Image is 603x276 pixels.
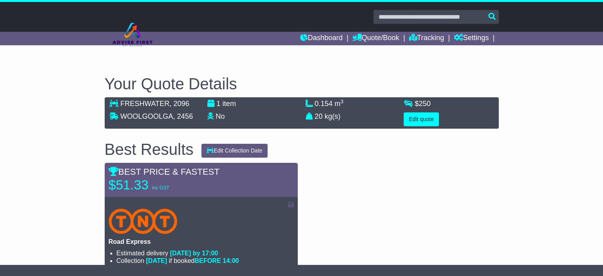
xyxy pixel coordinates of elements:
[315,100,333,108] span: 0.154
[109,177,208,193] p: $51.33
[454,32,489,45] a: Settings
[325,112,341,120] span: kg(s)
[195,257,221,264] span: BEFORE
[173,112,193,120] span: , 2456
[146,257,167,264] span: [DATE]
[146,257,239,264] span: if booked
[109,167,220,177] span: BEST PRICE & FASTEST
[419,100,431,108] span: 250
[152,185,169,191] span: inc GST
[201,144,268,158] button: Edit Collection Date
[300,32,343,45] a: Dashboard
[109,208,178,234] img: TNT Domestic: Road Express
[109,238,294,245] p: Road Express
[117,249,294,257] li: Estimated delivery
[170,250,218,257] span: [DATE] by 17:00
[216,100,220,108] span: 1
[105,75,499,93] h2: Your Quote Details
[352,32,399,45] a: Quote/Book
[121,112,173,120] span: WOOLGOOLGA
[117,257,294,264] li: Collection
[222,100,236,108] span: item
[315,112,323,120] span: 20
[409,32,444,45] a: Tracking
[216,112,225,120] span: No
[121,100,170,108] span: FRESHWATER
[341,98,344,104] sup: 3
[223,257,239,264] span: 14:00
[415,100,431,108] span: $
[101,141,198,158] div: Best Results
[404,112,439,126] button: Edit quote
[335,100,344,108] span: m
[170,100,190,108] span: , 2096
